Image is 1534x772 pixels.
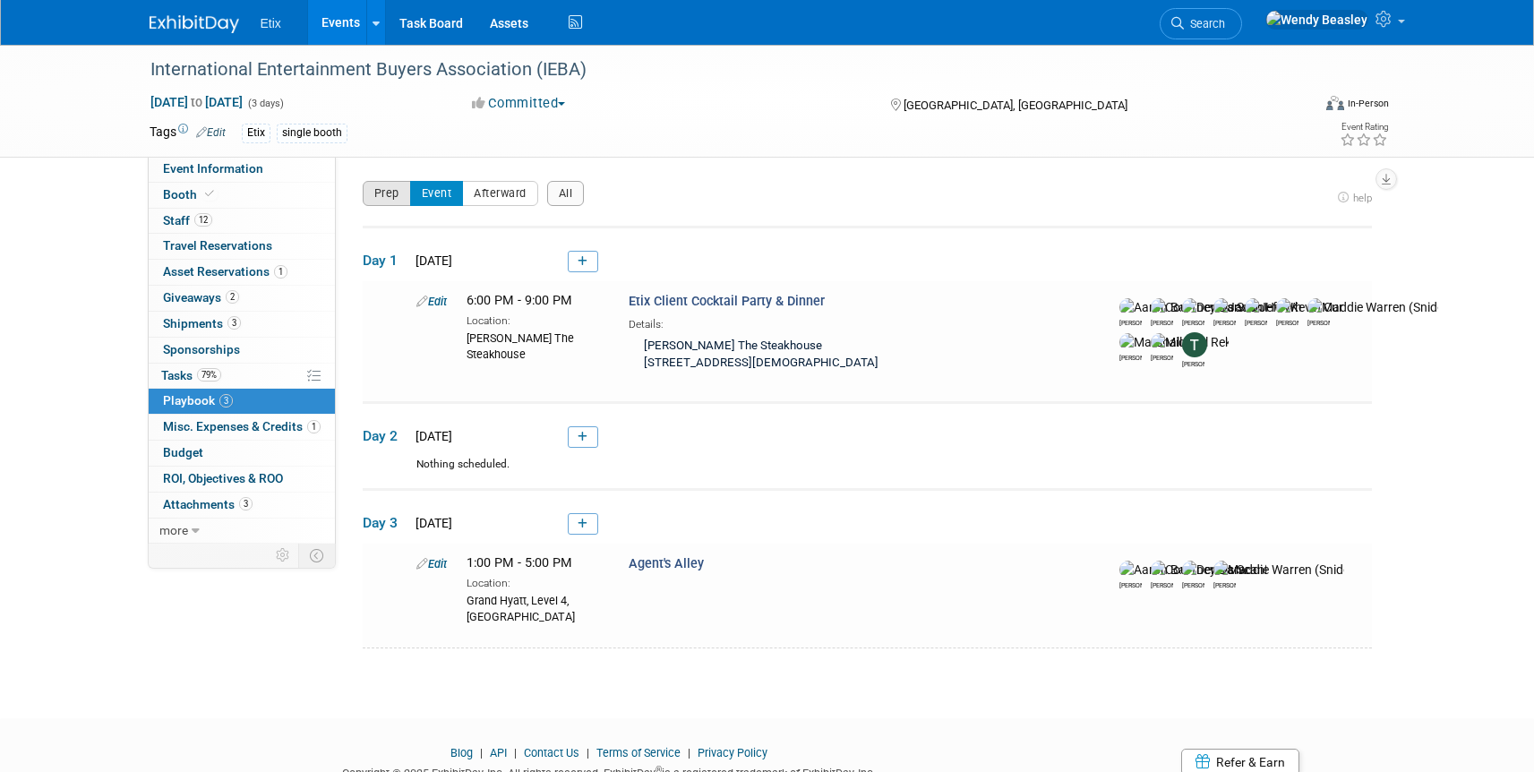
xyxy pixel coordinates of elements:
span: Day 2 [363,426,407,446]
span: more [159,523,188,537]
button: All [547,181,585,206]
div: Jeff White [1245,316,1267,328]
span: Tasks [161,368,221,382]
span: 3 [219,394,233,407]
a: Attachments3 [149,493,335,518]
div: Maddie Warren (Snider) [1307,316,1330,328]
span: Shipments [163,316,241,330]
a: Blog [450,746,473,759]
span: [DATE] [410,429,452,443]
a: API [490,746,507,759]
img: Travis Janovich [1182,332,1207,357]
a: ROI, Objectives & ROO [149,467,335,492]
button: Committed [466,94,572,113]
img: Jeff White [1245,298,1301,316]
span: 1 [274,265,287,279]
a: Privacy Policy [698,746,767,759]
a: Asset Reservations1 [149,260,335,285]
a: Booth [149,183,335,208]
span: 3 [239,497,253,510]
div: Location: [467,311,602,329]
span: Day 3 [363,513,407,533]
span: help [1353,192,1372,204]
span: [DATE] [DATE] [150,94,244,110]
div: [PERSON_NAME] The Steakhouse [STREET_ADDRESS][DEMOGRAPHIC_DATA] [629,332,1089,379]
span: [DATE] [410,253,452,268]
a: Terms of Service [596,746,681,759]
img: Courtney Barwick [1151,561,1249,579]
button: Afterward [462,181,538,206]
a: Search [1160,8,1242,39]
div: Event Rating [1340,123,1388,132]
span: 79% [197,368,221,382]
span: Staff [163,213,212,227]
a: Sponsorships [149,338,335,363]
td: Tags [150,123,226,143]
img: Dennis Scanlon [1182,561,1267,579]
span: | [476,746,487,759]
span: (3 days) [246,98,284,109]
img: Wendy Beasley [1265,10,1368,30]
a: Staff12 [149,209,335,234]
img: Michael Reklis [1151,333,1229,351]
span: Sponsorships [163,342,240,356]
img: Kevin Curley [1276,298,1344,316]
div: Etix [242,124,270,142]
div: Grand Hyatt, Level 4, [GEOGRAPHIC_DATA] [467,591,602,625]
span: 3 [227,316,241,330]
span: | [510,746,521,759]
i: Booth reservation complete [205,189,214,199]
a: Event Information [149,157,335,182]
img: Aaron Bare [1119,561,1182,579]
div: Courtney Barwick [1151,579,1173,590]
img: ExhibitDay [150,15,239,33]
a: Travel Reservations [149,234,335,259]
span: Agent's Alley [629,556,704,571]
span: Misc. Expenses & Credits [163,419,321,433]
a: Edit [416,557,447,570]
a: more [149,519,335,544]
div: Aaron Bare [1119,579,1142,590]
td: Toggle Event Tabs [298,544,335,567]
a: Contact Us [524,746,579,759]
span: Booth [163,187,218,202]
div: Dennis Scanlon [1182,579,1204,590]
span: [DATE] [410,516,452,530]
a: Playbook3 [149,389,335,414]
div: Details: [629,312,1089,332]
span: Travel Reservations [163,238,272,253]
div: In-Person [1347,97,1389,110]
a: Edit [196,126,226,139]
a: Shipments3 [149,312,335,337]
div: Kevin Curley [1276,316,1298,328]
img: Maddie Warren (Snider) [1307,298,1438,316]
div: Courtney Barwick [1151,316,1173,328]
td: Personalize Event Tab Strip [268,544,299,567]
span: 1 [307,420,321,433]
a: Budget [149,441,335,466]
div: Maddie Warren (Snider) [1213,579,1236,590]
span: Playbook [163,393,233,407]
span: [GEOGRAPHIC_DATA], [GEOGRAPHIC_DATA] [904,99,1127,112]
div: [PERSON_NAME] The Steakhouse [467,329,602,363]
div: Marshall Pred [1119,351,1142,363]
a: Tasks79% [149,364,335,389]
a: Misc. Expenses & Credits1 [149,415,335,440]
span: Event Information [163,161,263,176]
span: | [683,746,695,759]
div: Travis Janovich [1182,357,1204,369]
img: Maddie Warren (Snider) [1213,561,1344,579]
span: Attachments [163,497,253,511]
span: Asset Reservations [163,264,287,279]
span: Budget [163,445,203,459]
span: Search [1184,17,1225,30]
img: Aaron Bare [1119,298,1182,316]
span: Giveaways [163,290,239,305]
div: Location: [467,573,602,591]
div: Aaron Bare [1119,316,1142,328]
div: International Entertainment Buyers Association (IEBA) [144,54,1284,86]
span: 6:00 PM - 9:00 PM [467,293,572,308]
span: Etix [261,16,281,30]
img: Dennis Scanlon [1182,298,1267,316]
span: Etix Client Cocktail Party & Dinner [629,294,825,309]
